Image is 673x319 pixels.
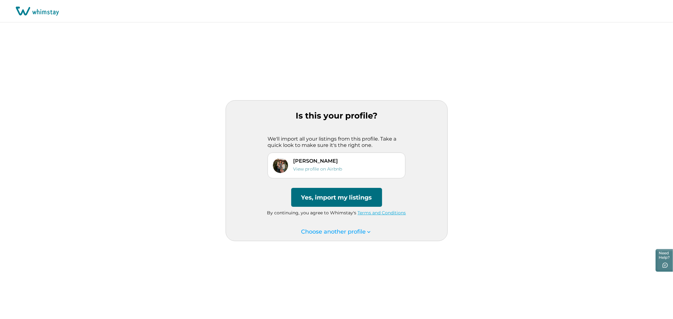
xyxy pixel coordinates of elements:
[301,229,372,235] p: Choose another profile
[268,136,405,148] p: We'll import all your listings from this profile. Take a quick look to make sure it's the right one.
[273,158,288,173] img: Profile Image
[226,210,447,216] p: By continuing, you agree to Whimstay's
[293,158,342,164] p: [PERSON_NAME]
[358,210,406,216] a: Terms and Conditions
[293,166,342,172] a: View profile on Airbnb
[226,111,447,121] p: Is this your profile?
[291,188,382,207] button: Yes, import my listings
